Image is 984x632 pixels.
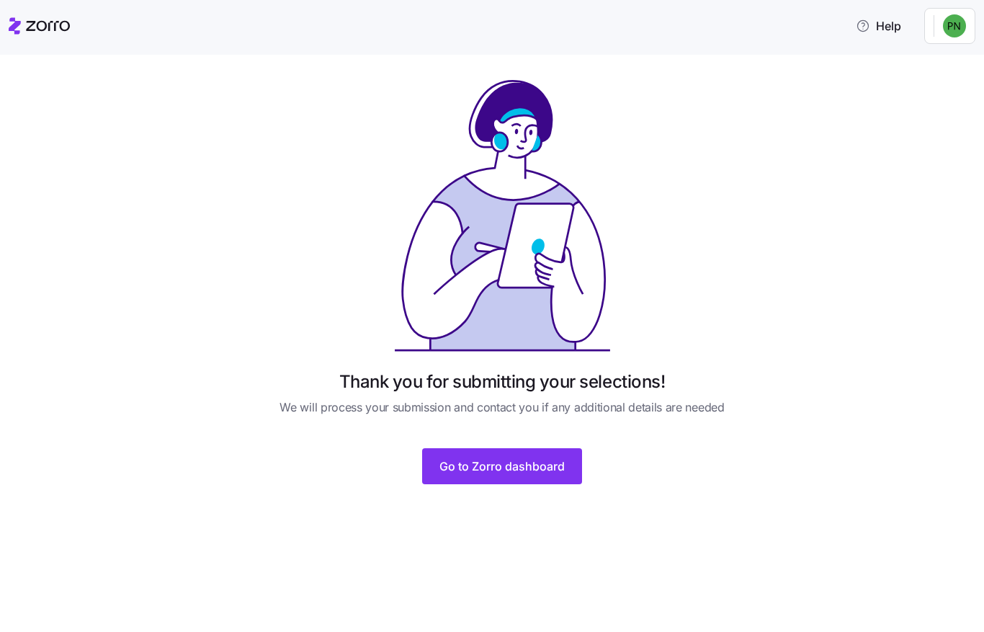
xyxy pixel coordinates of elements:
span: Go to Zorro dashboard [439,458,565,475]
img: 62538b94b7e670a7d1b24eb38706b67a [943,14,966,37]
button: Go to Zorro dashboard [422,448,582,484]
span: Help [856,17,901,35]
h1: Thank you for submitting your selections! [339,370,665,393]
button: Help [844,12,913,40]
span: We will process your submission and contact you if any additional details are needed [279,399,724,417]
